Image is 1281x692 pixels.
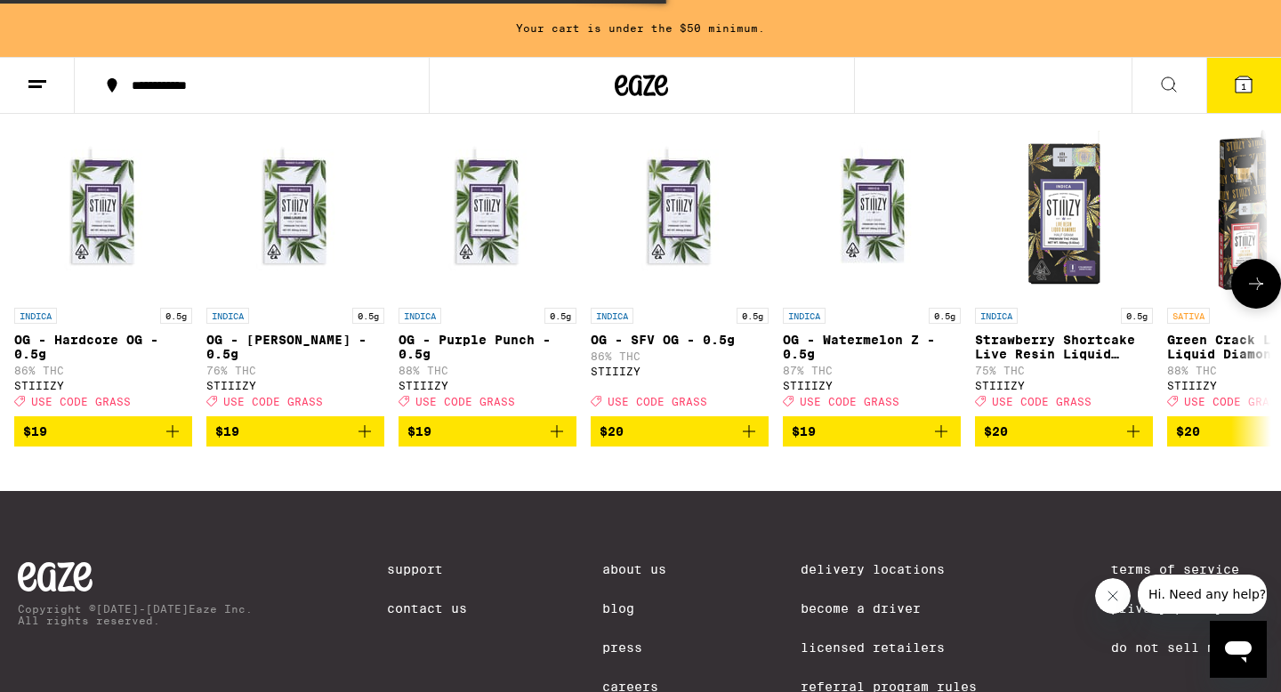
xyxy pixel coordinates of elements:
[1176,424,1200,439] span: $20
[1121,308,1153,324] p: 0.5g
[801,562,977,576] a: Delivery Locations
[387,601,467,616] a: Contact Us
[975,416,1153,447] button: Add to bag
[1111,562,1263,576] a: Terms of Service
[407,424,431,439] span: $19
[975,121,1153,299] img: STIIIZY - Strawberry Shortcake Live Resin Liquid Diamonds - 0.5g
[399,333,576,361] p: OG - Purple Punch - 0.5g
[206,380,384,391] div: STIIIZY
[783,121,961,299] img: STIIIZY - OG - Watermelon Z - 0.5g
[975,380,1153,391] div: STIIIZY
[223,396,323,407] span: USE CODE GRASS
[591,366,769,377] div: STIIIZY
[399,365,576,376] p: 88% THC
[929,308,961,324] p: 0.5g
[783,333,961,361] p: OG - Watermelon Z - 0.5g
[783,416,961,447] button: Add to bag
[992,396,1092,407] span: USE CODE GRASS
[399,380,576,391] div: STIIIZY
[591,333,769,347] p: OG - SFV OG - 0.5g
[602,640,666,655] a: Press
[14,308,57,324] p: INDICA
[591,350,769,362] p: 86% THC
[206,308,249,324] p: INDICA
[215,424,239,439] span: $19
[206,121,384,299] img: STIIIZY - OG - King Louis XIII - 0.5g
[1210,621,1267,678] iframe: Button to launch messaging window
[737,308,769,324] p: 0.5g
[14,121,192,299] img: STIIIZY - OG - Hardcore OG - 0.5g
[206,416,384,447] button: Add to bag
[14,380,192,391] div: STIIIZY
[415,396,515,407] span: USE CODE GRASS
[792,424,816,439] span: $19
[544,308,576,324] p: 0.5g
[783,365,961,376] p: 87% THC
[975,365,1153,376] p: 75% THC
[1095,578,1131,614] iframe: Close message
[1241,81,1246,92] span: 1
[975,308,1018,324] p: INDICA
[23,424,47,439] span: $19
[591,121,769,416] a: Open page for OG - SFV OG - 0.5g from STIIIZY
[14,121,192,416] a: Open page for OG - Hardcore OG - 0.5g from STIIIZY
[352,308,384,324] p: 0.5g
[399,121,576,299] img: STIIIZY - OG - Purple Punch - 0.5g
[1111,640,1263,655] a: Do Not Sell My Info
[1206,58,1281,113] button: 1
[1138,575,1267,614] iframe: Message from company
[602,562,666,576] a: About Us
[206,333,384,361] p: OG - [PERSON_NAME] - 0.5g
[160,308,192,324] p: 0.5g
[801,640,977,655] a: Licensed Retailers
[783,121,961,416] a: Open page for OG - Watermelon Z - 0.5g from STIIIZY
[783,380,961,391] div: STIIIZY
[600,424,624,439] span: $20
[31,396,131,407] span: USE CODE GRASS
[387,562,467,576] a: Support
[801,601,977,616] a: Become a Driver
[1167,308,1210,324] p: SATIVA
[206,365,384,376] p: 76% THC
[18,603,253,626] p: Copyright © [DATE]-[DATE] Eaze Inc. All rights reserved.
[14,365,192,376] p: 86% THC
[14,333,192,361] p: OG - Hardcore OG - 0.5g
[591,121,769,299] img: STIIIZY - OG - SFV OG - 0.5g
[399,121,576,416] a: Open page for OG - Purple Punch - 0.5g from STIIIZY
[399,416,576,447] button: Add to bag
[800,396,899,407] span: USE CODE GRASS
[783,308,826,324] p: INDICA
[591,416,769,447] button: Add to bag
[206,121,384,416] a: Open page for OG - King Louis XIII - 0.5g from STIIIZY
[975,121,1153,416] a: Open page for Strawberry Shortcake Live Resin Liquid Diamonds - 0.5g from STIIIZY
[14,416,192,447] button: Add to bag
[591,308,633,324] p: INDICA
[608,396,707,407] span: USE CODE GRASS
[984,424,1008,439] span: $20
[399,308,441,324] p: INDICA
[975,333,1153,361] p: Strawberry Shortcake Live Resin Liquid Diamonds - 0.5g
[602,601,666,616] a: Blog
